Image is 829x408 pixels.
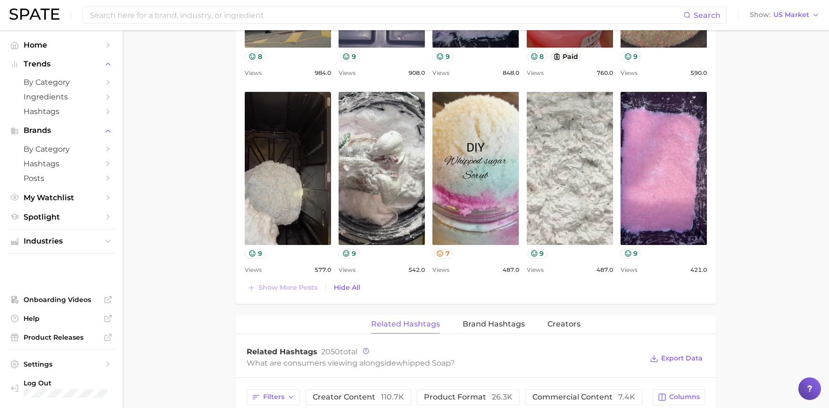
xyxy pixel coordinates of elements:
[669,393,700,401] span: Columns
[690,264,707,276] span: 421.0
[24,237,99,245] span: Industries
[245,249,266,259] button: 9
[8,75,115,90] a: by Category
[747,9,822,21] button: ShowUS Market
[24,41,99,49] span: Home
[773,12,809,17] span: US Market
[8,293,115,307] a: Onboarding Videos
[321,347,357,356] span: total
[9,8,59,20] img: SPATE
[618,392,635,401] span: 7.4k
[503,67,519,79] span: 848.0
[8,104,115,119] a: Hashtags
[8,234,115,248] button: Industries
[24,360,99,368] span: Settings
[24,314,99,323] span: Help
[621,264,638,276] span: Views
[24,78,99,87] span: by Category
[8,156,115,171] a: Hashtags
[408,264,425,276] span: 542.0
[263,393,284,401] span: Filters
[532,393,635,401] span: commercial content
[339,249,360,259] button: 9
[503,264,519,276] span: 487.0
[463,320,525,328] span: Brand Hashtags
[597,67,613,79] span: 760.0
[527,52,548,62] button: 8
[247,347,317,356] span: Related Hashtags
[8,311,115,326] a: Help
[8,376,115,400] a: Log out. Currently logged in with e-mail mary.cooper@shopflamingo.com.
[339,264,356,276] span: Views
[8,190,115,205] a: My Watchlist
[332,281,363,294] button: Hide All
[621,249,642,259] button: 9
[381,392,404,401] span: 110.7k
[321,347,340,356] span: 2050
[24,212,99,221] span: Spotlight
[245,281,320,294] button: Show more posts
[8,210,115,224] a: Spotlight
[621,52,642,62] button: 9
[371,320,440,328] span: Related Hashtags
[245,264,262,276] span: Views
[8,57,115,71] button: Trends
[24,92,99,101] span: Ingredients
[315,264,331,276] span: 577.0
[547,320,580,328] span: Creators
[750,12,771,17] span: Show
[661,354,703,362] span: Export Data
[245,67,262,79] span: Views
[8,123,115,138] button: Brands
[334,284,360,292] span: Hide All
[247,357,643,369] div: What are consumers viewing alongside ?
[24,159,99,168] span: Hashtags
[89,7,683,23] input: Search here for a brand, industry, or ingredient
[24,60,99,68] span: Trends
[408,67,425,79] span: 908.0
[339,52,360,62] button: 9
[24,333,99,342] span: Product Releases
[647,352,705,365] button: Export Data
[8,90,115,104] a: Ingredients
[24,174,99,183] span: Posts
[597,264,613,276] span: 487.0
[24,126,99,135] span: Brands
[8,357,115,371] a: Settings
[8,171,115,186] a: Posts
[313,393,404,401] span: creator content
[690,67,707,79] span: 590.0
[621,67,638,79] span: Views
[653,389,705,405] button: Columns
[492,392,513,401] span: 26.3k
[527,249,548,259] button: 9
[432,249,454,259] button: 7
[24,295,99,304] span: Onboarding Videos
[245,52,266,62] button: 8
[339,67,356,79] span: Views
[8,330,115,344] a: Product Releases
[8,38,115,52] a: Home
[527,264,544,276] span: Views
[8,142,115,156] a: by Category
[396,359,450,367] span: whipped soap
[424,393,513,401] span: product format
[24,107,99,116] span: Hashtags
[549,52,582,62] button: paid
[432,67,449,79] span: Views
[527,67,544,79] span: Views
[24,145,99,154] span: by Category
[315,67,331,79] span: 984.0
[247,389,300,405] button: Filters
[432,264,449,276] span: Views
[24,193,99,202] span: My Watchlist
[258,284,317,292] span: Show more posts
[432,52,454,62] button: 9
[694,11,721,20] span: Search
[24,379,133,387] span: Log Out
